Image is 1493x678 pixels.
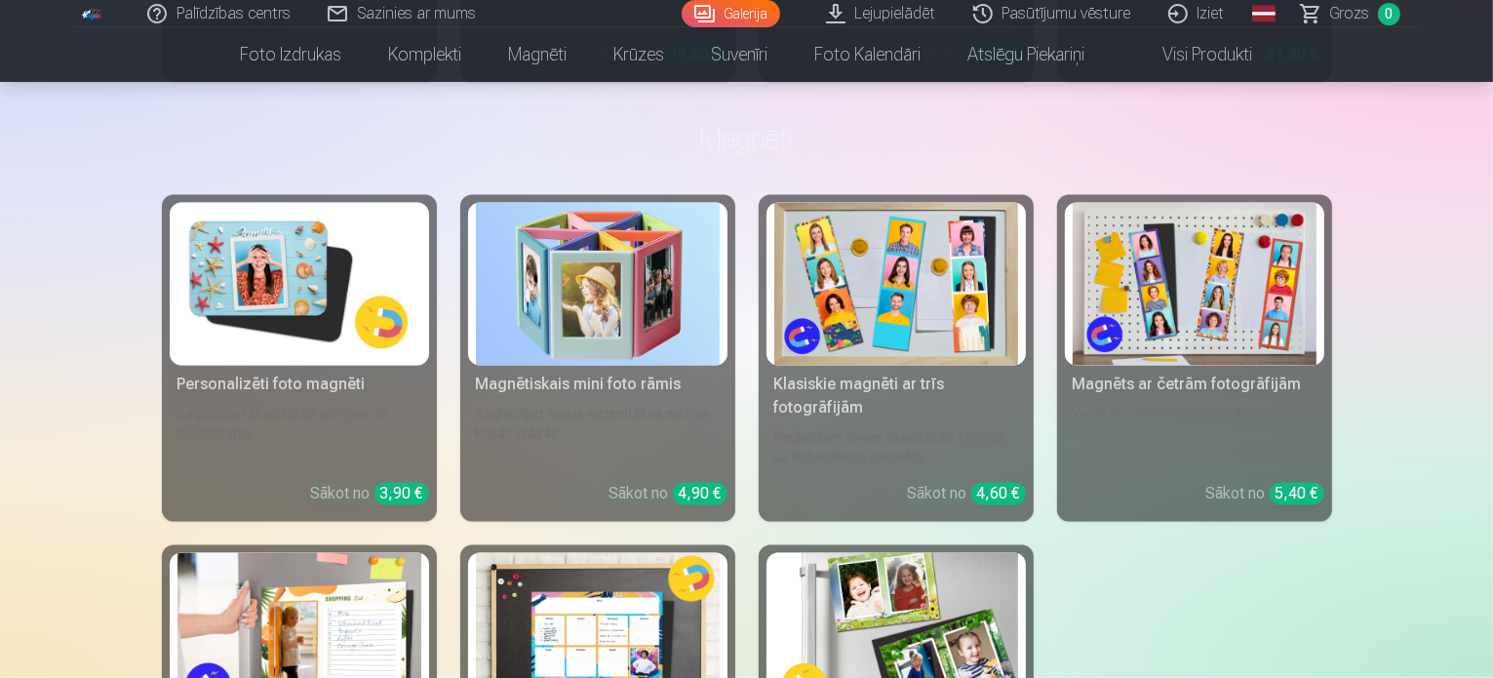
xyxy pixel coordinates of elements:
span: 0 [1378,3,1400,25]
a: Krūzes [591,27,688,82]
div: Personalizēti foto magnēti [170,374,429,397]
span: Grozs [1330,2,1370,25]
a: Klasiskie magnēti ar trīs fotogrāfijāmKlasiskie magnēti ar trīs fotogrāfijāmSaglabājiet savas ska... [759,195,1034,522]
a: Foto kalendāri [792,27,945,82]
div: Magnētiskais mini foto rāmis [468,374,727,397]
img: Personalizēti foto magnēti [177,203,421,366]
a: Suvenīri [688,27,792,82]
a: Magnēts ar četrām fotogrāfijāmMagnēts ar četrām fotogrāfijāmVertikāls vinila magnēts ar fotogrāfi... [1057,195,1332,522]
div: 4,60 € [971,483,1026,505]
div: Saglabājiet savas skaistākās atmiņas uz ledusskapja magnēta [766,428,1026,467]
div: Sākot no [609,483,727,506]
div: 4,90 € [673,483,727,505]
div: 5,40 € [1270,483,1324,505]
a: Magnētiskais mini foto rāmisMagnētiskais mini foto rāmisSaglabājiet savus iecienītākos mirkļus ko... [460,195,735,522]
a: Personalizēti foto magnētiPersonalizēti foto magnētiSaglabājiet skaistākās atmiņas uz ledusskapja... [162,195,437,522]
img: Klasiskie magnēti ar trīs fotogrāfijām [774,203,1018,366]
div: 3,90 € [374,483,429,505]
div: Klasiskie magnēti ar trīs fotogrāfijām [766,374,1026,420]
div: Saglabājiet savus iecienītākos mirkļus košās krāsās [468,405,727,467]
div: Sākot no [1206,483,1324,506]
div: Sākot no [908,483,1026,506]
div: Saglabājiet skaistākās atmiņas uz ledusskapja [170,405,429,467]
img: Magnēts ar četrām fotogrāfijām [1073,203,1316,366]
img: /fa1 [82,8,103,20]
h3: Magnēti [177,121,1316,156]
a: Magnēti [486,27,591,82]
a: Foto izdrukas [217,27,366,82]
img: Magnētiskais mini foto rāmis [476,203,720,366]
a: Komplekti [366,27,486,82]
div: Magnēts ar četrām fotogrāfijām [1065,374,1324,397]
a: Atslēgu piekariņi [945,27,1109,82]
a: Visi produkti [1109,27,1277,82]
div: Vertikāls vinila magnēts ar fotogrāfiju [1065,405,1324,467]
div: Sākot no [311,483,429,506]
